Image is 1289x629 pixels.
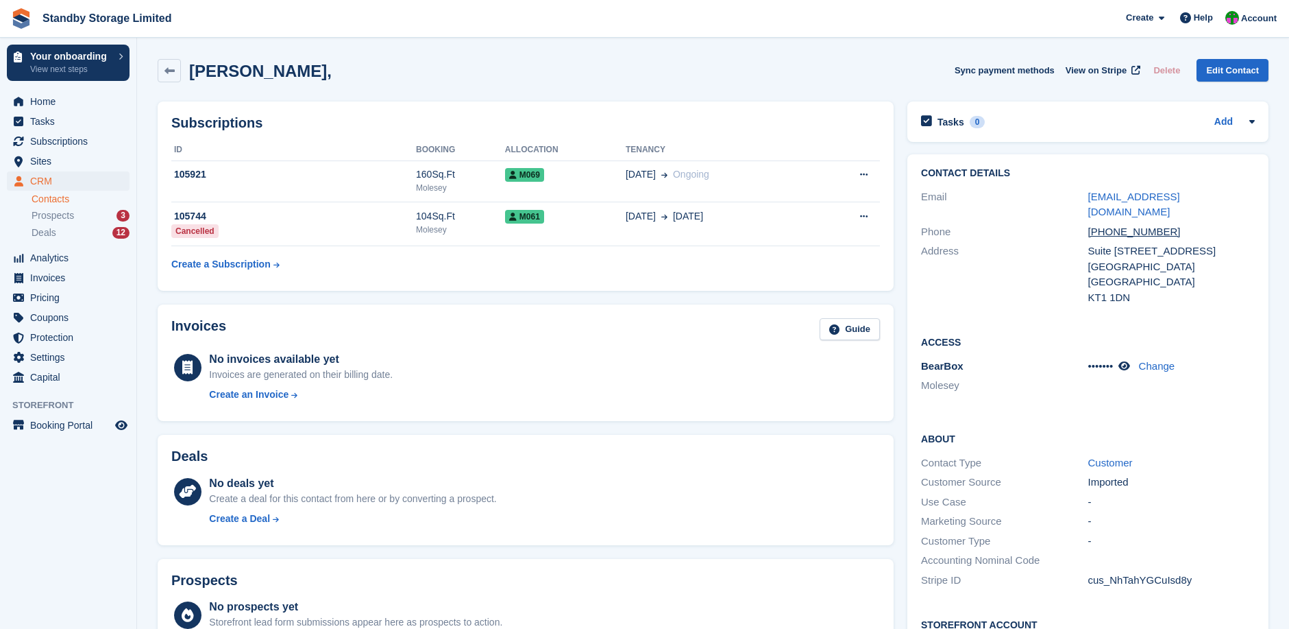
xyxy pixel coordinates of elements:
[1194,11,1213,25] span: Help
[505,168,544,182] span: M069
[921,495,1088,510] div: Use Case
[30,132,112,151] span: Subscriptions
[171,257,271,272] div: Create a Subscription
[921,360,963,372] span: BearBox
[7,268,130,287] a: menu
[171,115,880,131] h2: Subscriptions
[171,252,280,277] a: Create a Subscription
[921,244,1088,305] div: Address
[921,514,1088,530] div: Marketing Source
[1088,457,1133,468] a: Customer
[209,475,496,492] div: No deals yet
[171,224,219,238] div: Cancelled
[30,268,112,287] span: Invoices
[1088,259,1255,275] div: [GEOGRAPHIC_DATA]
[30,328,112,347] span: Protection
[30,288,112,307] span: Pricing
[209,388,289,402] div: Create an Invoice
[416,224,505,236] div: Molesey
[921,431,1255,445] h2: About
[112,227,130,239] div: 12
[30,368,112,387] span: Capital
[7,45,130,81] a: Your onboarding View next steps
[7,132,130,151] a: menu
[209,368,393,382] div: Invoices are generated on their billing date.
[673,209,703,224] span: [DATE]
[7,248,130,268] a: menu
[416,167,505,182] div: 160Sq.Ft
[921,378,1088,394] li: Molesey
[1088,244,1255,259] div: Suite [STREET_ADDRESS]
[7,112,130,131] a: menu
[1060,59,1143,82] a: View on Stripe
[32,209,74,222] span: Prospects
[30,248,112,268] span: Analytics
[12,399,136,412] span: Storefront
[921,573,1088,589] div: Stripe ID
[7,308,130,327] a: menu
[116,210,130,222] div: 3
[921,534,1088,549] div: Customer Type
[209,492,496,506] div: Create a deal for this contact from here or by converting a prospect.
[937,116,964,128] h2: Tasks
[970,116,985,128] div: 0
[171,209,416,224] div: 105744
[7,152,130,171] a: menu
[1088,573,1255,589] div: cus_NhTahYGCuIsd8y
[30,51,112,61] p: Your onboarding
[1088,534,1255,549] div: -
[171,573,238,589] h2: Prospects
[1225,11,1239,25] img: Michelle Mustoe
[30,348,112,367] span: Settings
[209,512,270,526] div: Create a Deal
[1196,59,1268,82] a: Edit Contact
[921,168,1255,179] h2: Contact Details
[30,152,112,171] span: Sites
[1148,59,1186,82] button: Delete
[1088,191,1180,218] a: [EMAIL_ADDRESS][DOMAIN_NAME]
[30,308,112,327] span: Coupons
[32,193,130,206] a: Contacts
[30,171,112,191] span: CRM
[1088,514,1255,530] div: -
[921,475,1088,490] div: Customer Source
[416,209,505,224] div: 104Sq.Ft
[171,449,208,464] h2: Deals
[7,368,130,387] a: menu
[416,139,505,161] th: Booking
[209,351,393,368] div: No invoices available yet
[626,139,815,161] th: Tenancy
[7,92,130,111] a: menu
[189,62,332,80] h2: [PERSON_NAME],
[1088,274,1255,290] div: [GEOGRAPHIC_DATA]
[1139,360,1175,372] a: Change
[32,226,56,239] span: Deals
[1126,11,1153,25] span: Create
[505,210,544,224] span: M061
[1088,475,1255,490] div: Imported
[30,416,112,435] span: Booking Portal
[7,288,130,307] a: menu
[30,92,112,111] span: Home
[1066,64,1127,78] span: View on Stripe
[30,63,112,75] p: View next steps
[32,226,130,240] a: Deals 12
[171,139,416,161] th: ID
[171,318,226,341] h2: Invoices
[209,512,496,526] a: Create a Deal
[209,388,393,402] a: Create an Invoice
[921,335,1255,348] h2: Access
[171,167,416,182] div: 105921
[7,348,130,367] a: menu
[416,182,505,194] div: Molesey
[32,209,130,223] a: Prospects 3
[921,224,1088,240] div: Phone
[1088,360,1114,372] span: •••••••
[7,328,130,347] a: menu
[820,318,880,341] a: Guide
[1241,12,1277,25] span: Account
[37,7,177,29] a: Standby Storage Limited
[7,171,130,191] a: menu
[7,416,130,435] a: menu
[955,59,1055,82] button: Sync payment methods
